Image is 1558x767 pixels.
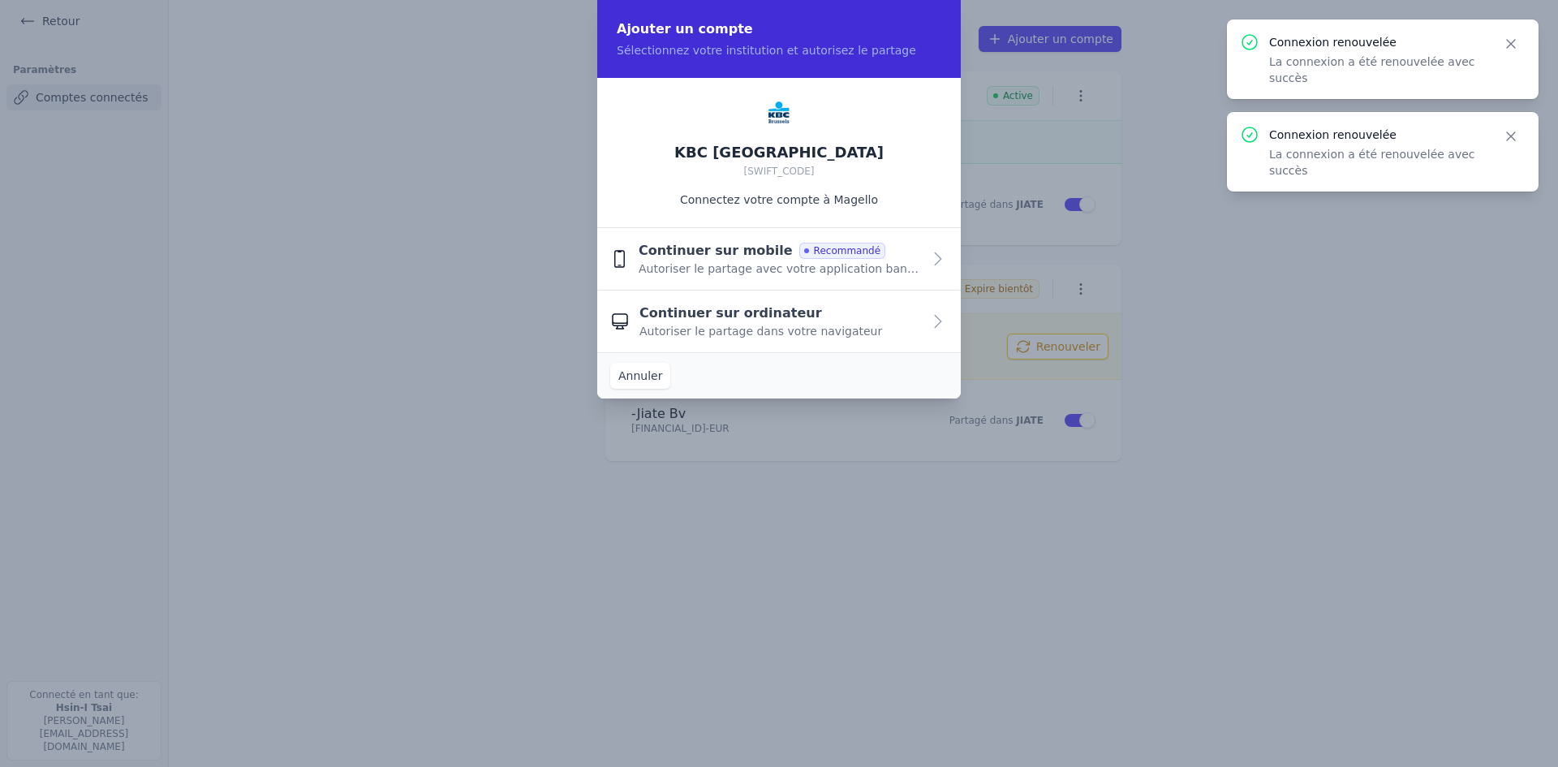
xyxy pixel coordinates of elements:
[1269,127,1483,143] p: Connexion renouvelée
[639,323,882,339] span: Autoriser le partage dans votre navigateur
[743,166,814,177] span: [SWIFT_CODE]
[62,96,145,106] div: Domain Overview
[799,243,885,259] span: Recommandé
[42,42,115,55] div: Domain: [URL]
[44,94,57,107] img: tab_domain_overview_orange.svg
[26,26,39,39] img: logo_orange.svg
[45,26,80,39] div: v 4.0.25
[639,261,922,277] span: Autoriser le partage avec votre application bancaire
[161,94,174,107] img: tab_keywords_by_traffic_grey.svg
[639,304,822,323] span: Continuer sur ordinateur
[680,192,878,208] p: Connectez votre compte à Magello
[617,42,941,58] p: Sélectionnez votre institution et autorisez le partage
[1269,146,1483,179] p: La connexion a été renouvelée avec succès
[610,363,670,389] button: Annuler
[597,228,961,291] button: Continuer sur mobile Recommandé Autoriser le partage avec votre application bancaire
[26,42,39,55] img: website_grey.svg
[597,291,961,352] button: Continuer sur ordinateur Autoriser le partage dans votre navigateur
[179,96,273,106] div: Keywords by Traffic
[1269,34,1483,50] p: Connexion renouvelée
[617,19,941,39] h2: Ajouter un compte
[763,97,795,130] img: KBC Brussels
[639,241,793,261] span: Continuer sur mobile
[1269,54,1483,86] p: La connexion a été renouvelée avec succès
[674,143,884,162] h2: KBC [GEOGRAPHIC_DATA]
